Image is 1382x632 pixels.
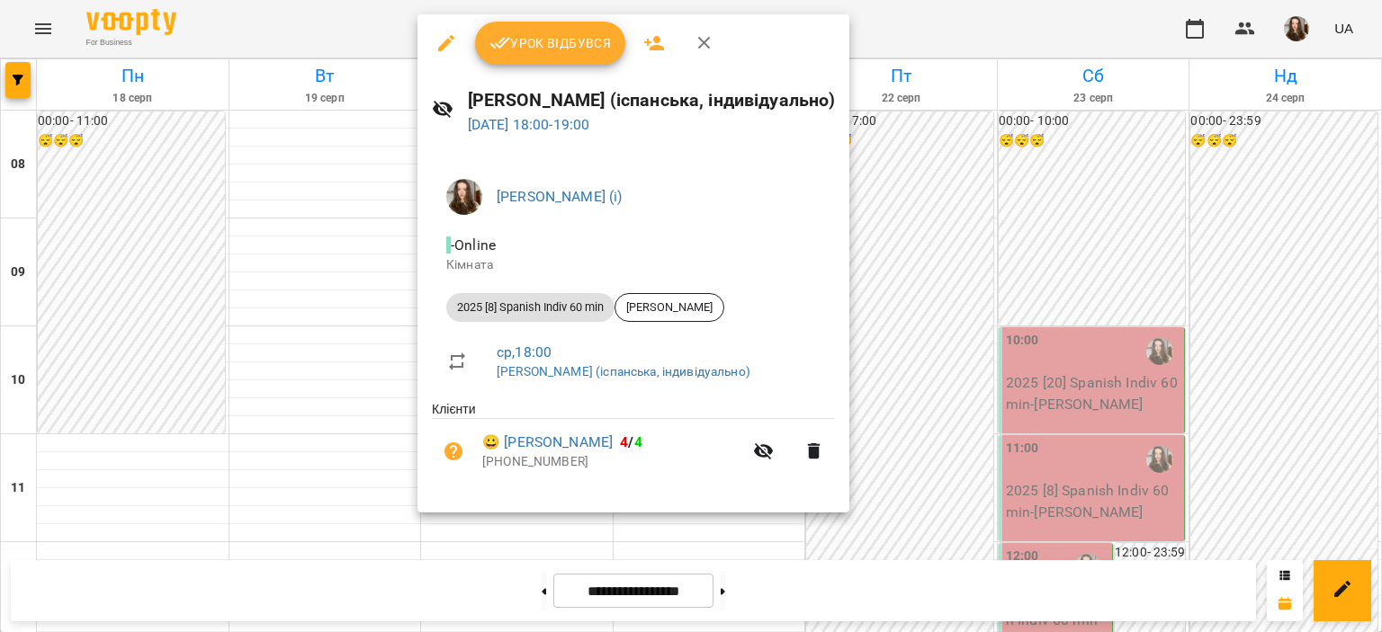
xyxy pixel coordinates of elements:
[482,453,742,471] p: [PHONE_NUMBER]
[446,236,499,254] span: - Online
[446,299,615,316] span: 2025 [8] Spanish Indiv 60 min
[489,32,612,54] span: Урок відбувся
[634,433,642,450] span: 4
[497,188,623,205] a: [PERSON_NAME] (і)
[482,432,613,453] a: 😀 [PERSON_NAME]
[497,343,552,361] a: ср , 18:00
[615,299,723,316] span: [PERSON_NAME]
[497,364,750,378] a: [PERSON_NAME] (іспанська, індивідуально)
[468,86,836,114] h6: [PERSON_NAME] (іспанська, індивідуально)
[468,116,590,133] a: [DATE] 18:00-19:00
[475,22,626,65] button: Урок відбувся
[615,293,724,322] div: [PERSON_NAME]
[620,433,642,450] b: /
[446,256,821,274] p: Кімната
[446,179,482,215] img: f828951e34a2a7ae30fa923eeeaf7e77.jpg
[620,433,628,450] span: 4
[432,430,475,473] button: Візит ще не сплачено. Додати оплату?
[432,400,835,490] ul: Клієнти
